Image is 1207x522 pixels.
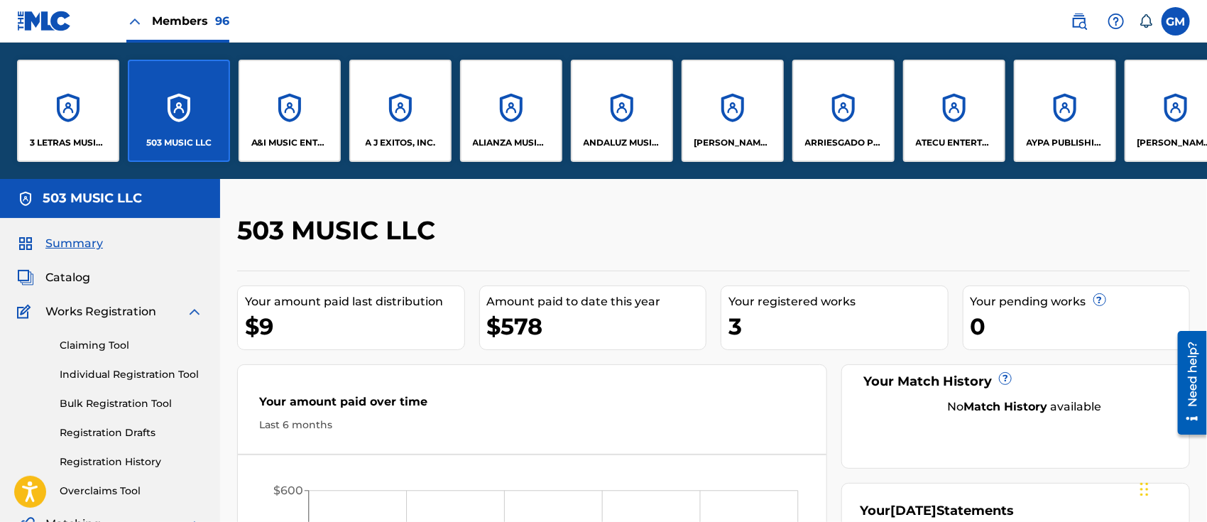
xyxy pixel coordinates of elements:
[349,60,452,162] a: AccountsA J EXITOS, INC.
[1140,468,1149,511] div: Drag
[1027,136,1104,149] p: AYPA PUBLISHING LLC
[1065,7,1093,36] a: Public Search
[215,14,229,28] span: 96
[259,418,805,433] div: Last 6 months
[17,11,72,31] img: MLC Logo
[128,60,230,162] a: Accounts503 MUSIC LLC
[903,60,1005,162] a: AccountsATECU ENTERTAINMENT, LLC
[60,484,203,499] a: Overclaims Tool
[890,503,936,518] span: [DATE]
[694,136,772,149] p: ANGULO MUSICA, LLC
[45,269,90,286] span: Catalog
[571,60,673,162] a: AccountsANDALUZ MUSIC PUBLISHING LLC
[60,367,203,382] a: Individual Registration Tool
[487,310,706,342] div: $578
[916,136,993,149] p: ATECU ENTERTAINMENT, LLC
[460,60,562,162] a: AccountsALIANZA MUSIC PUBLISHING, INC
[1094,294,1105,305] span: ?
[1102,7,1130,36] div: Help
[1136,454,1207,522] iframe: Chat Widget
[251,136,329,149] p: A&I MUSIC ENTERTAINMENT, INC
[45,303,156,320] span: Works Registration
[860,501,1014,521] div: Your Statements
[17,235,103,252] a: SummarySummary
[60,338,203,353] a: Claiming Tool
[860,372,1171,391] div: Your Match History
[17,269,90,286] a: CatalogCatalog
[1071,13,1088,30] img: search
[878,398,1171,415] div: No available
[17,235,34,252] img: Summary
[1167,326,1207,440] iframe: Resource Center
[682,60,784,162] a: Accounts[PERSON_NAME] MUSICA, LLC
[17,190,34,207] img: Accounts
[1108,13,1125,30] img: help
[792,60,895,162] a: AccountsARRIESGADO PUBLISHING INC
[971,293,1190,310] div: Your pending works
[17,303,35,320] img: Works Registration
[17,269,34,286] img: Catalog
[245,310,464,342] div: $9
[728,293,948,310] div: Your registered works
[186,303,203,320] img: expand
[17,60,119,162] a: Accounts3 LETRAS MUSIC LLC
[245,293,464,310] div: Your amount paid last distribution
[60,425,203,440] a: Registration Drafts
[43,190,142,207] h5: 503 MUSIC LLC
[1014,60,1116,162] a: AccountsAYPA PUBLISHING LLC
[1162,7,1190,36] div: User Menu
[60,396,203,411] a: Bulk Registration Tool
[473,136,550,149] p: ALIANZA MUSIC PUBLISHING, INC
[487,293,706,310] div: Amount paid to date this year
[273,484,303,498] tspan: $600
[60,455,203,469] a: Registration History
[152,13,229,29] span: Members
[728,310,948,342] div: 3
[971,310,1190,342] div: 0
[1000,373,1011,384] span: ?
[45,235,103,252] span: Summary
[239,60,341,162] a: AccountsA&I MUSIC ENTERTAINMENT, INC
[964,400,1048,413] strong: Match History
[237,214,442,246] h2: 503 MUSIC LLC
[1139,14,1153,28] div: Notifications
[126,13,143,30] img: Close
[30,136,107,149] p: 3 LETRAS MUSIC LLC
[146,136,212,149] p: 503 MUSIC LLC
[584,136,661,149] p: ANDALUZ MUSIC PUBLISHING LLC
[805,136,883,149] p: ARRIESGADO PUBLISHING INC
[366,136,436,149] p: A J EXITOS, INC.
[259,393,805,418] div: Your amount paid over time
